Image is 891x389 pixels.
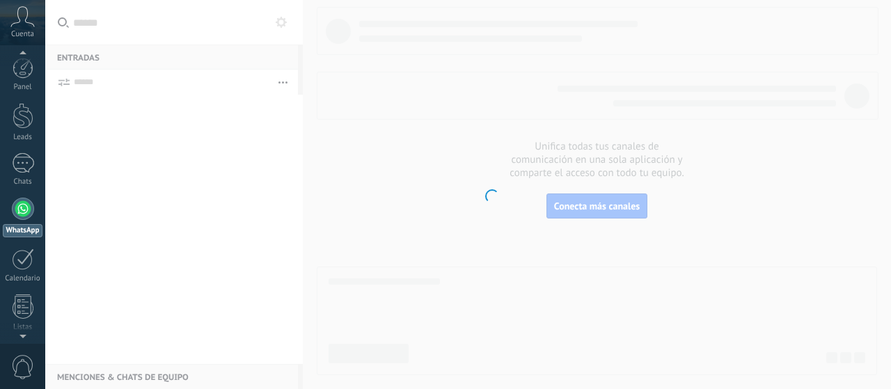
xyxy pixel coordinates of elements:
div: WhatsApp [3,224,42,237]
div: Leads [3,133,43,142]
div: Panel [3,83,43,92]
div: Calendario [3,274,43,283]
div: Chats [3,177,43,186]
span: Cuenta [11,30,34,39]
